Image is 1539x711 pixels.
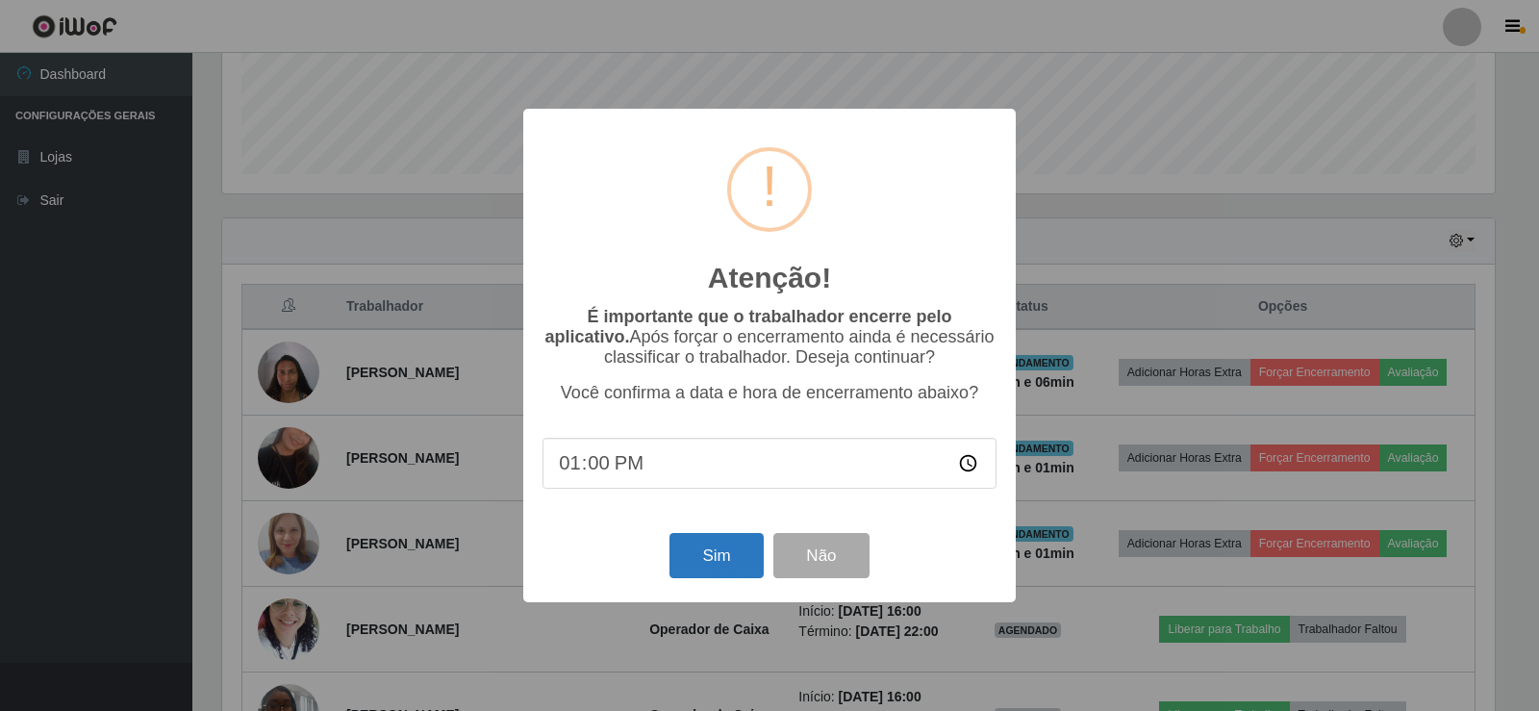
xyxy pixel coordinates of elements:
p: Após forçar o encerramento ainda é necessário classificar o trabalhador. Deseja continuar? [542,307,997,368]
b: É importante que o trabalhador encerre pelo aplicativo. [544,307,951,346]
p: Você confirma a data e hora de encerramento abaixo? [542,383,997,403]
button: Sim [669,533,763,578]
button: Não [773,533,869,578]
h2: Atenção! [708,261,831,295]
